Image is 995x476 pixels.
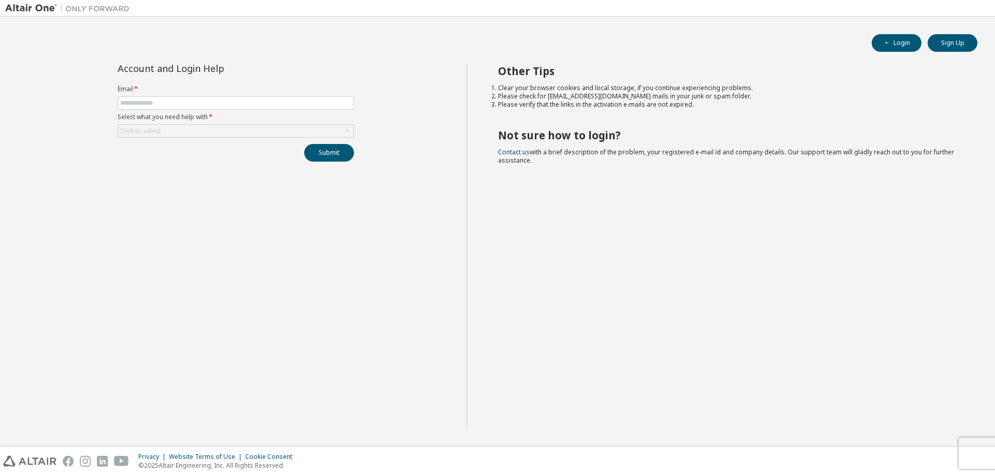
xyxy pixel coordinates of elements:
button: Login [872,34,921,52]
img: youtube.svg [114,456,129,467]
img: instagram.svg [80,456,91,467]
div: Privacy [138,453,169,461]
li: Clear your browser cookies and local storage, if you continue experiencing problems. [498,84,959,92]
div: Account and Login Help [118,64,307,73]
div: Click to select [120,127,161,135]
h2: Other Tips [498,64,959,78]
div: Click to select [118,125,353,137]
label: Select what you need help with [118,113,354,121]
img: Altair One [5,3,135,13]
span: with a brief description of the problem, your registered e-mail id and company details. Our suppo... [498,148,954,165]
label: Email [118,85,354,93]
a: Contact us [498,148,530,156]
li: Please verify that the links in the activation e-mails are not expired. [498,100,959,109]
button: Submit [304,144,354,162]
h2: Not sure how to login? [498,128,959,142]
div: Cookie Consent [245,453,298,461]
button: Sign Up [928,34,977,52]
div: Website Terms of Use [169,453,245,461]
img: facebook.svg [63,456,74,467]
p: © 2025 Altair Engineering, Inc. All Rights Reserved. [138,461,298,470]
img: altair_logo.svg [3,456,56,467]
img: linkedin.svg [97,456,108,467]
li: Please check for [EMAIL_ADDRESS][DOMAIN_NAME] mails in your junk or spam folder. [498,92,959,100]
